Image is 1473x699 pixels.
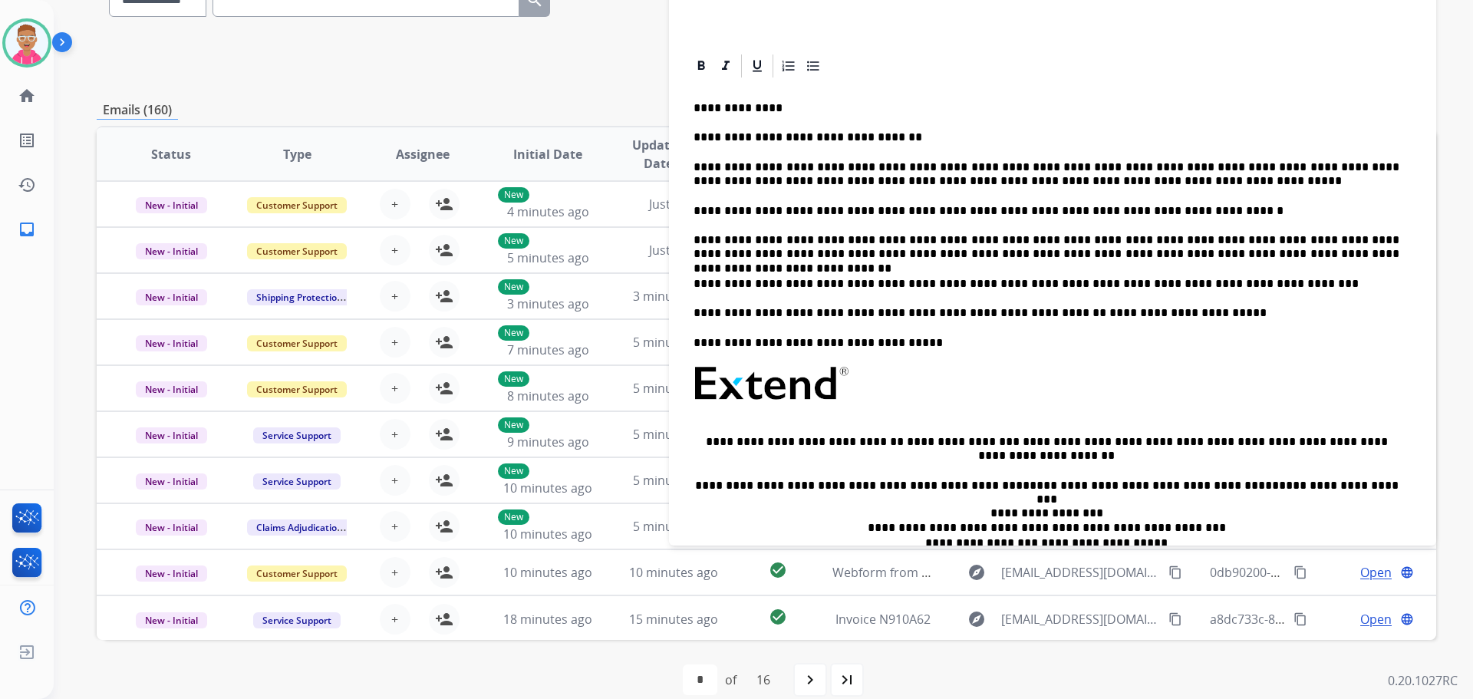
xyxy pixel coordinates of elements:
button: + [380,281,410,312]
div: Bold [690,54,713,77]
span: Assignee [396,145,450,163]
div: Ordered List [777,54,800,77]
span: Open [1360,563,1392,582]
span: New - Initial [136,612,207,628]
span: 10 minutes ago [503,564,592,581]
span: Just now [649,196,698,213]
span: New - Initial [136,197,207,213]
mat-icon: content_copy [1168,565,1182,579]
span: Updated Date [624,136,694,173]
p: New [498,509,529,525]
mat-icon: person_add [435,333,453,351]
span: + [391,517,398,536]
mat-icon: person_add [435,195,453,213]
span: + [391,471,398,490]
span: Just now [649,242,698,259]
span: Claims Adjudication [247,519,352,536]
span: 7 minutes ago [507,341,589,358]
mat-icon: check_circle [769,561,787,579]
span: Service Support [253,427,341,443]
span: 10 minutes ago [629,564,718,581]
span: + [391,287,398,305]
span: 5 minutes ago [633,426,715,443]
span: 9 minutes ago [507,434,589,450]
button: + [380,235,410,265]
mat-icon: check_circle [769,608,787,626]
span: 3 minutes ago [507,295,589,312]
mat-icon: content_copy [1293,565,1307,579]
span: New - Initial [136,243,207,259]
p: New [498,463,529,479]
mat-icon: navigate_next [801,671,819,689]
mat-icon: language [1400,612,1414,626]
span: New - Initial [136,335,207,351]
span: 18 minutes ago [503,611,592,628]
p: New [498,279,529,295]
span: Type [283,145,311,163]
span: Customer Support [247,335,347,351]
mat-icon: person_add [435,563,453,582]
span: Open [1360,610,1392,628]
div: Underline [746,54,769,77]
mat-icon: person_add [435,287,453,305]
mat-icon: person_add [435,610,453,628]
mat-icon: content_copy [1293,612,1307,626]
span: Customer Support [247,565,347,582]
button: + [380,511,410,542]
span: New - Initial [136,565,207,582]
span: + [391,241,398,259]
mat-icon: explore [967,563,986,582]
mat-icon: home [18,87,36,105]
span: Invoice N910A62 [835,611,931,628]
mat-icon: person_add [435,241,453,259]
mat-icon: person_add [435,379,453,397]
span: Status [151,145,191,163]
span: + [391,195,398,213]
span: Service Support [253,612,341,628]
span: New - Initial [136,519,207,536]
span: New - Initial [136,473,207,490]
span: 3 minutes ago [633,288,715,305]
mat-icon: inbox [18,220,36,239]
span: 0db90200-906b-4fa4-8d9b-9bb90f467fed [1210,564,1443,581]
div: of [725,671,736,689]
span: + [391,425,398,443]
span: Webform from [EMAIL_ADDRESS][DOMAIN_NAME] on [DATE] [832,564,1180,581]
span: New - Initial [136,289,207,305]
span: + [391,610,398,628]
p: New [498,233,529,249]
span: a8dc733c-8d80-4482-8dab-b496e678629a [1210,611,1448,628]
mat-icon: list_alt [18,131,36,150]
mat-icon: last_page [838,671,856,689]
mat-icon: language [1400,565,1414,579]
button: + [380,557,410,588]
mat-icon: content_copy [1168,612,1182,626]
p: New [498,371,529,387]
span: Shipping Protection [247,289,352,305]
div: Bullet List [802,54,825,77]
button: + [380,465,410,496]
span: [EMAIL_ADDRESS][DOMAIN_NAME] [1001,563,1159,582]
span: 5 minutes ago [633,380,715,397]
button: + [380,327,410,358]
span: 10 minutes ago [503,480,592,496]
p: New [498,325,529,341]
div: Italic [714,54,737,77]
button: + [380,419,410,450]
button: + [380,189,410,219]
mat-icon: person_add [435,517,453,536]
span: + [391,379,398,397]
span: + [391,563,398,582]
button: + [380,604,410,635]
span: Initial Date [513,145,582,163]
span: + [391,333,398,351]
mat-icon: history [18,176,36,194]
span: 4 minutes ago [507,203,589,220]
span: 8 minutes ago [507,387,589,404]
button: + [380,373,410,404]
div: 16 [744,664,783,695]
span: 5 minutes ago [633,518,715,535]
p: Emails (160) [97,101,178,120]
mat-icon: person_add [435,425,453,443]
span: 5 minutes ago [507,249,589,266]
